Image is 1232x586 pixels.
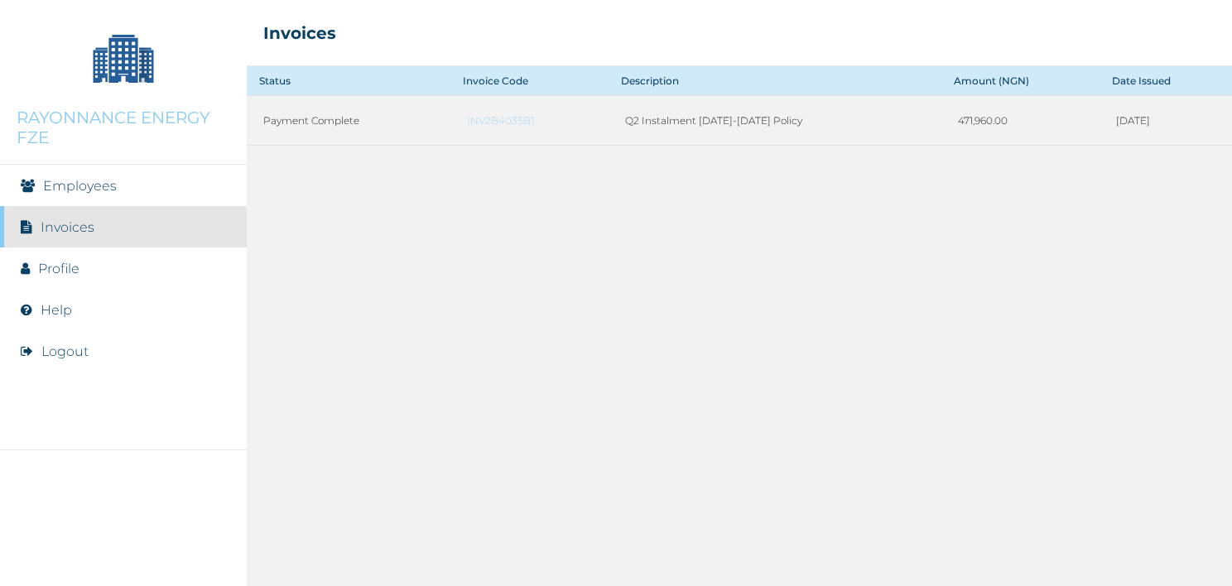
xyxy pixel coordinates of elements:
[41,219,94,235] a: Invoices
[941,96,1100,146] td: 471,960.00
[38,261,79,276] a: Profile
[941,66,1100,96] th: Amount (NGN)
[450,66,609,96] th: Invoice Code
[43,178,117,194] a: Employees
[609,96,941,146] td: Q2 Instalment [DATE]-[DATE] Policy
[247,96,451,146] td: Payment Complete
[1100,96,1232,146] td: [DATE]
[247,66,451,96] th: Status
[82,17,165,99] img: Company
[467,114,592,127] a: INV2B4035B1
[41,343,89,359] button: Logout
[17,108,230,147] p: RAYONNANCE ENERGY FZE
[263,23,336,43] h2: Invoices
[1100,66,1232,96] th: Date Issued
[17,545,230,569] img: RelianceHMO's Logo
[41,302,72,318] a: Help
[609,66,941,96] th: Description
